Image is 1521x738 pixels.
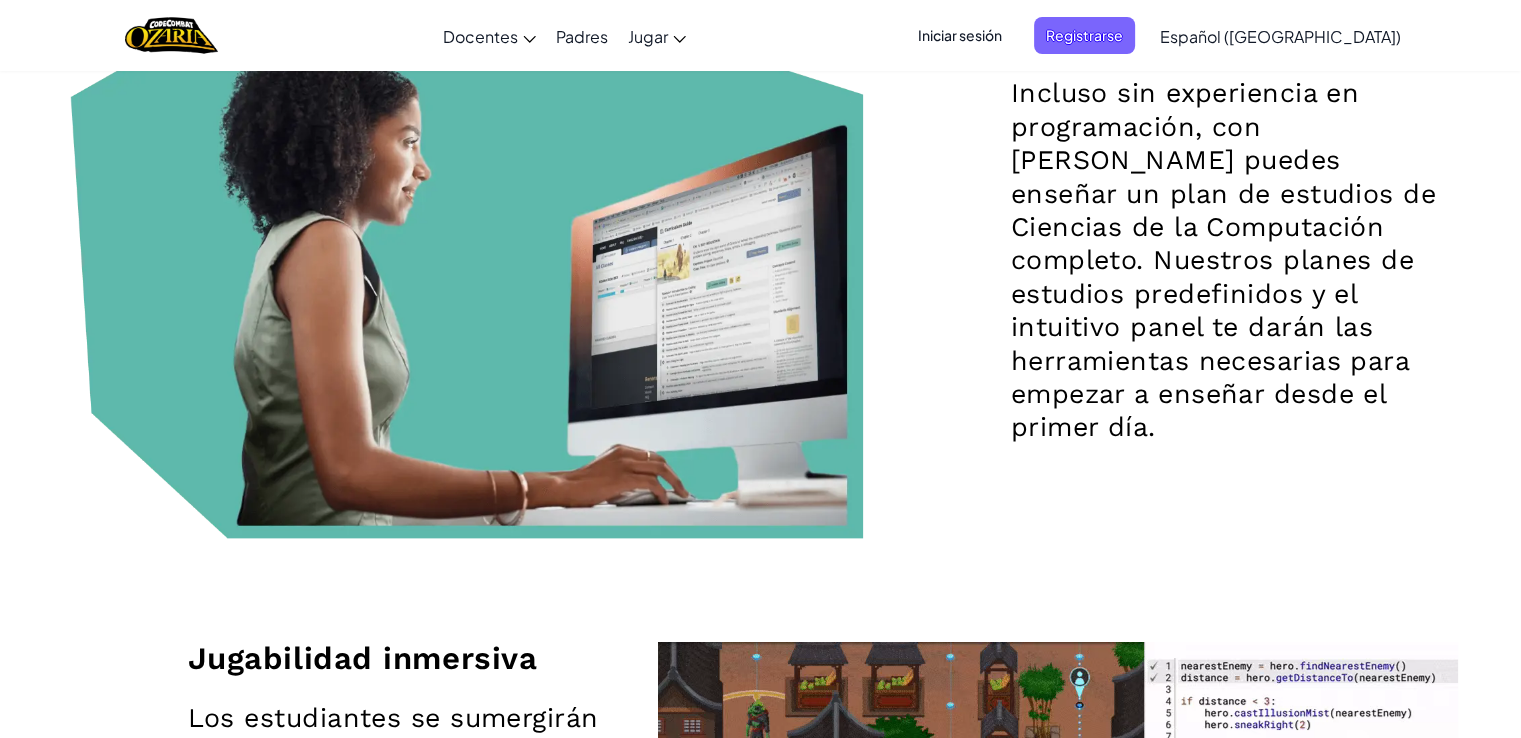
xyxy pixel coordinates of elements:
[125,15,218,56] img: Home
[618,9,696,63] a: Jugar
[906,17,1014,54] button: Iniciar sesión
[1160,26,1401,47] span: Español ([GEOGRAPHIC_DATA])
[628,26,668,47] span: Jugar
[443,26,518,47] span: Docentes
[188,638,628,680] h2: Jugabilidad inmersiva
[125,15,218,56] a: Ozaria by CodeCombat logo
[1150,9,1411,63] a: Español ([GEOGRAPHIC_DATA])
[1034,17,1135,54] button: Registrarse
[546,9,618,63] a: Padres
[1011,76,1451,443] p: Incluso sin experiencia en programación, con [PERSON_NAME] puedes enseñar un plan de estudios de ...
[433,9,546,63] a: Docentes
